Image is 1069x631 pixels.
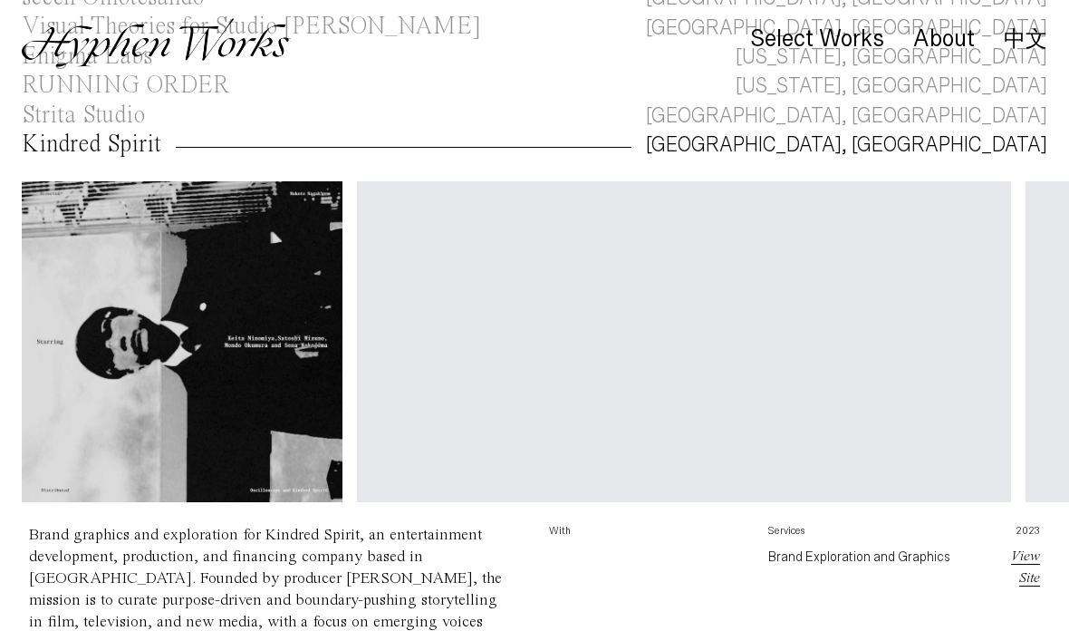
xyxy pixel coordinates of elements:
img: Zuhl9rVsGrYSvZ9m_Frame45.jpg [22,181,342,502]
video: Your browser does not support the video tag. [357,181,1011,509]
p: Brand Exploration and Graphics [768,546,958,568]
div: About [913,26,975,52]
p: With [549,524,739,546]
div: [GEOGRAPHIC_DATA], [GEOGRAPHIC_DATA] [646,102,1047,131]
div: Strita Studio [22,103,145,128]
img: Hyphen Works [22,18,289,67]
div: [US_STATE], [GEOGRAPHIC_DATA] [736,72,1047,101]
p: Services [768,524,958,546]
a: View Site [1011,549,1040,586]
div: Kindred Spirit [22,132,161,157]
p: 2023 [988,524,1040,546]
a: 中文 [1004,29,1047,49]
div: [GEOGRAPHIC_DATA], [GEOGRAPHIC_DATA] [646,131,1047,160]
a: About [913,30,975,50]
div: Select Works [750,26,884,52]
a: Select Works [750,30,884,50]
div: RUNNING ORDER [22,73,229,98]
